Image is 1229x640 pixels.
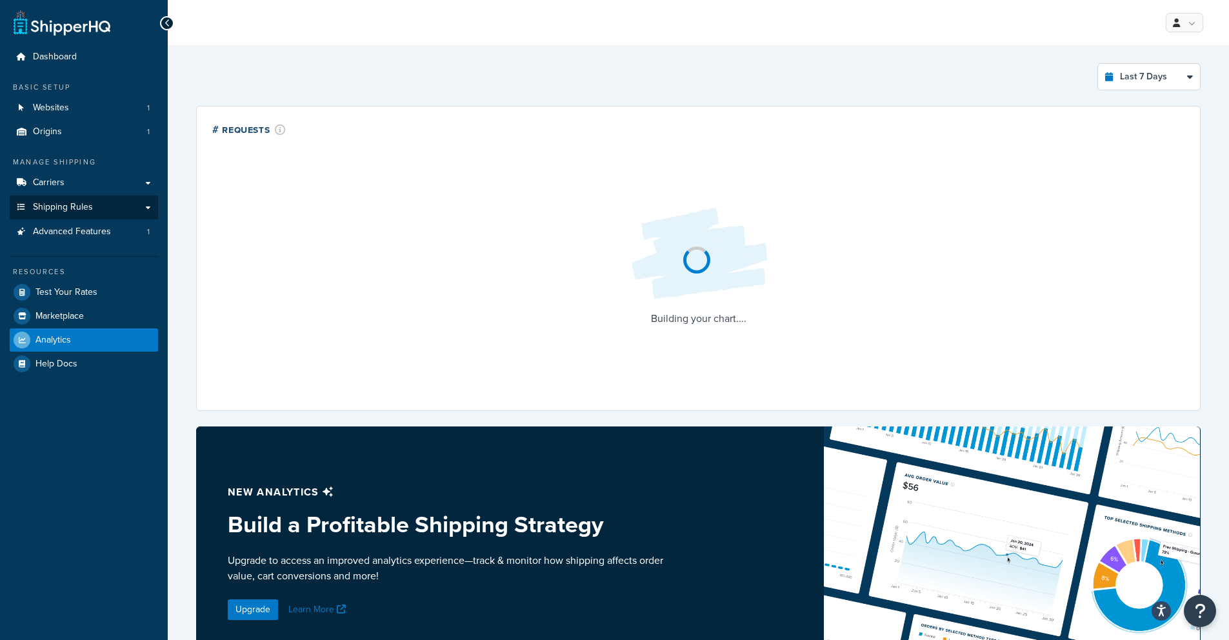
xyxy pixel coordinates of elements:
[10,266,158,277] div: Resources
[10,220,158,244] a: Advanced Features1
[1184,595,1216,627] button: Open Resource Center
[35,335,71,346] span: Analytics
[33,177,65,188] span: Carriers
[212,122,286,137] div: # Requests
[35,287,97,298] span: Test Your Rates
[10,96,158,120] a: Websites1
[10,96,158,120] li: Websites
[228,483,668,501] p: New analytics
[33,103,69,114] span: Websites
[10,281,158,304] a: Test Your Rates
[288,603,349,616] a: Learn More
[228,599,278,620] a: Upgrade
[10,157,158,168] div: Manage Shipping
[10,352,158,375] a: Help Docs
[10,195,158,219] a: Shipping Rules
[621,310,776,328] p: Building your chart....
[10,45,158,69] a: Dashboard
[35,359,77,370] span: Help Docs
[33,52,77,63] span: Dashboard
[147,226,150,237] span: 1
[10,120,158,144] a: Origins1
[33,226,111,237] span: Advanced Features
[33,126,62,137] span: Origins
[35,311,84,322] span: Marketplace
[621,197,776,310] img: Loading...
[228,512,668,537] h3: Build a Profitable Shipping Strategy
[33,202,93,213] span: Shipping Rules
[10,220,158,244] li: Advanced Features
[228,553,668,584] p: Upgrade to access an improved analytics experience—track & monitor how shipping affects order val...
[147,103,150,114] span: 1
[10,82,158,93] div: Basic Setup
[10,171,158,195] a: Carriers
[10,305,158,328] a: Marketplace
[10,120,158,144] li: Origins
[147,126,150,137] span: 1
[10,328,158,352] a: Analytics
